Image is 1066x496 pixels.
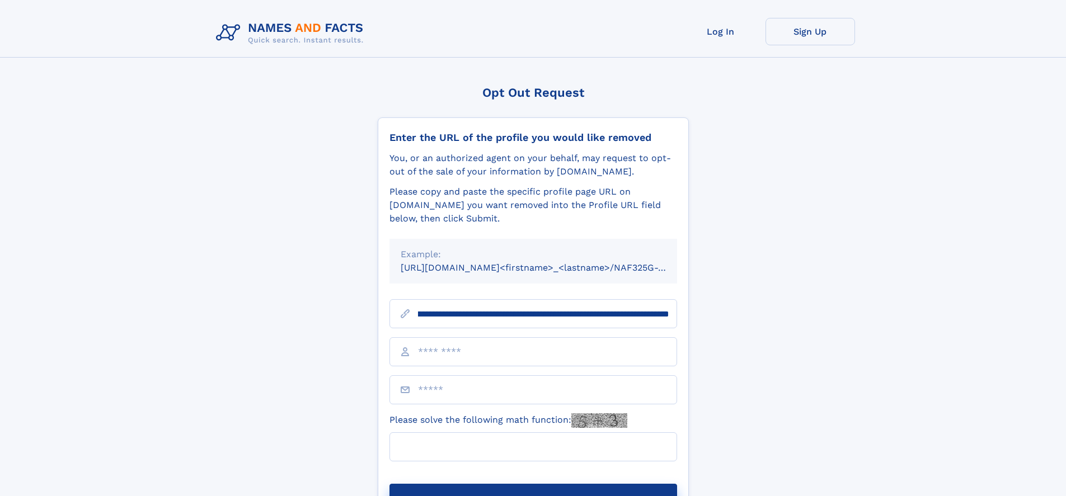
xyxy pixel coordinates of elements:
[676,18,766,45] a: Log In
[401,248,666,261] div: Example:
[389,185,677,225] div: Please copy and paste the specific profile page URL on [DOMAIN_NAME] you want removed into the Pr...
[212,18,373,48] img: Logo Names and Facts
[389,413,627,428] label: Please solve the following math function:
[378,86,689,100] div: Opt Out Request
[389,152,677,178] div: You, or an authorized agent on your behalf, may request to opt-out of the sale of your informatio...
[401,262,698,273] small: [URL][DOMAIN_NAME]<firstname>_<lastname>/NAF325G-xxxxxxxx
[389,131,677,144] div: Enter the URL of the profile you would like removed
[766,18,855,45] a: Sign Up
